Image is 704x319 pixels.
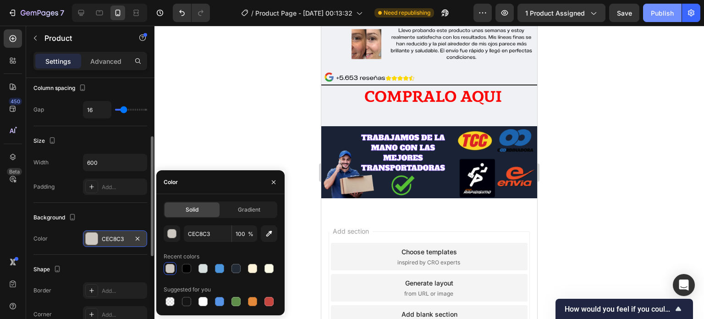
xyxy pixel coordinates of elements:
div: Open Intercom Messenger [673,274,695,296]
div: Color [33,235,48,243]
p: Settings [45,56,71,66]
div: Undo/Redo [173,4,210,22]
button: 7 [4,4,68,22]
span: Product Page - [DATE] 00:13:32 [255,8,352,18]
div: Color [164,178,178,186]
span: How would you feel if you could no longer use GemPages? [565,305,673,313]
div: Size [33,135,58,147]
div: Border [33,286,51,295]
p: Advanced [90,56,121,66]
button: Publish [643,4,682,22]
div: Add... [102,183,145,191]
span: 1 product assigned [525,8,585,18]
div: Suggested for you [164,285,211,294]
button: Save [609,4,639,22]
div: Publish [651,8,674,18]
div: Beta [7,168,22,175]
input: Auto [83,101,111,118]
p: Product [44,33,122,44]
span: Gradient [238,206,260,214]
div: Width [33,158,49,167]
div: Add... [102,287,145,295]
div: Shape [33,263,63,276]
span: Solid [186,206,198,214]
button: 1 product assigned [517,4,605,22]
div: Column spacing [33,82,88,95]
div: Add... [102,311,145,319]
div: Corner [33,310,52,319]
span: % [248,230,253,238]
div: Recent colors [164,252,199,261]
input: Auto [83,154,147,171]
p: 7 [60,7,64,18]
iframe: Design area [321,26,537,319]
div: 450 [9,98,22,105]
div: Padding [33,183,55,191]
div: CEC8C3 [102,235,128,243]
span: Need republishing [384,9,430,17]
button: Show survey - How would you feel if you could no longer use GemPages? [565,303,684,314]
span: Save [617,9,632,17]
div: Gap [33,106,44,114]
input: Eg: FFFFFF [184,225,231,242]
span: / [251,8,253,18]
div: Background [33,212,78,224]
